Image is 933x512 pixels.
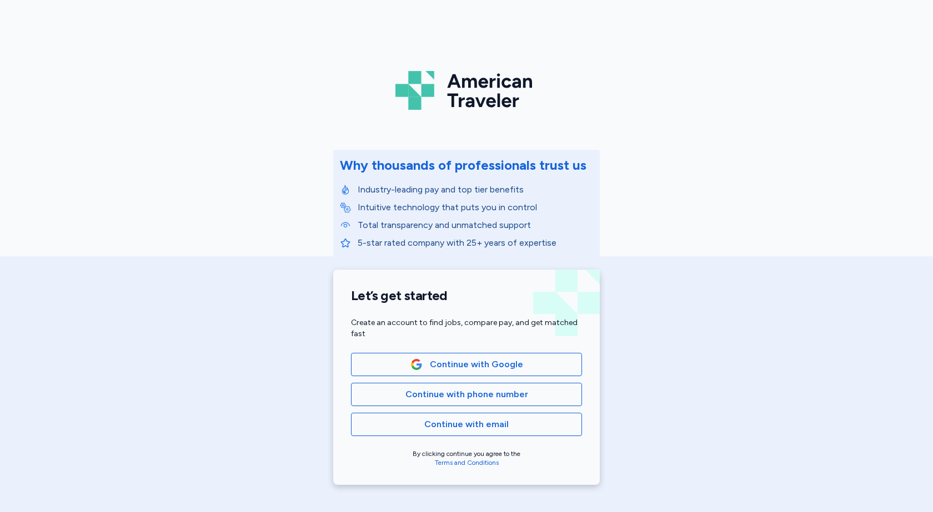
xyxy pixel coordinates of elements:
[358,183,593,196] p: Industry-leading pay and top tier benefits
[395,67,538,114] img: Logo
[424,418,509,431] span: Continue with email
[340,156,586,174] div: Why thousands of professionals trust us
[405,388,528,401] span: Continue with phone number
[358,201,593,214] p: Intuitive technology that puts you in control
[351,383,582,406] button: Continue with phone number
[351,449,582,467] div: By clicking continue you agree to the
[351,413,582,436] button: Continue with email
[435,459,499,467] a: Terms and Conditions
[351,353,582,376] button: Google LogoContinue with Google
[351,317,582,339] div: Create an account to find jobs, compare pay, and get matched fast
[358,236,593,250] p: 5-star rated company with 25+ years of expertise
[410,358,423,371] img: Google Logo
[430,358,523,371] span: Continue with Google
[358,219,593,232] p: Total transparency and unmatched support
[351,287,582,304] h1: Let’s get started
